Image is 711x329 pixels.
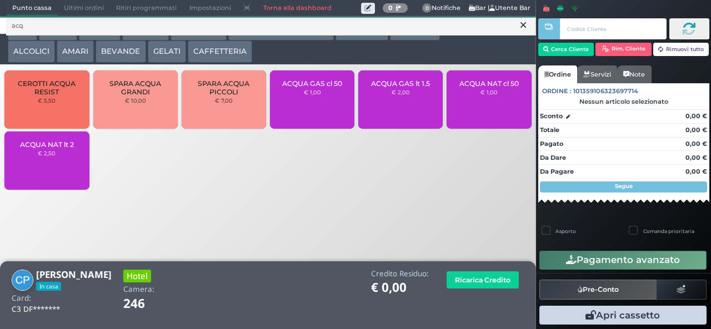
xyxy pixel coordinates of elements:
h4: Credito Residuo: [371,270,429,278]
small: € 2,50 [38,150,56,156]
a: Note [617,65,651,83]
span: Punto cassa [6,1,58,16]
button: Apri cassetto [539,306,707,325]
strong: Sconto [540,112,563,121]
span: Impostazioni [183,1,237,16]
h3: Hotel [123,270,151,282]
button: Rimuovi tutto [653,43,709,56]
b: [PERSON_NAME] [36,268,112,281]
strong: 0,00 € [685,112,707,120]
button: CAFFETTERIA [188,41,252,63]
button: Ricarica Credito [447,271,519,288]
small: € 5,50 [38,97,56,104]
span: ACQUA NAT cl 50 [459,79,519,88]
button: GELATI [148,41,186,63]
span: ACQUA GAS cl 50 [282,79,342,88]
label: Asporto [555,227,576,235]
small: € 10,00 [125,97,146,104]
button: BEVANDE [96,41,146,63]
input: Ricerca articolo [6,17,536,36]
img: Cecilia Pepe [12,270,33,291]
small: € 1,00 [304,89,321,95]
span: 0 [422,3,432,13]
small: € 1,00 [480,89,498,95]
strong: 0,00 € [685,140,707,148]
strong: Da Pagare [540,168,574,175]
span: CEROTTI ACQUA RESIST [14,79,80,96]
span: Ordine : [542,87,572,96]
strong: 0,00 € [685,168,707,175]
span: Ultimi ordini [58,1,110,16]
button: Rim. Cliente [595,43,652,56]
a: Ordine [538,65,577,83]
strong: Pagato [540,140,563,148]
span: SPARA ACQUA GRANDI [102,79,168,96]
small: € 2,00 [392,89,410,95]
span: In casa [36,282,61,291]
button: AMARI [57,41,94,63]
h4: Card: [12,294,31,302]
h4: Camera: [123,285,154,293]
a: Servizi [577,65,617,83]
button: ALCOLICI [8,41,55,63]
input: Codice Cliente [560,18,666,39]
strong: Da Dare [540,154,566,161]
button: Pre-Conto [539,280,657,300]
button: Pagamento avanzato [539,251,707,270]
small: € 7,00 [215,97,233,104]
button: Cerca Cliente [538,43,594,56]
span: Ritiri programmati [110,1,183,16]
div: Nessun articolo selezionato [538,98,709,105]
span: SPARA ACQUA PICCOLI [191,79,257,96]
strong: Segue [615,183,633,190]
b: 0 [388,4,393,12]
strong: Totale [540,126,559,134]
h1: € 0,00 [371,281,429,295]
span: ACQUA NAT lt 2 [20,140,74,149]
label: Comanda prioritaria [643,227,694,235]
strong: 0,00 € [685,154,707,161]
span: ACQUA GAS lt 1.5 [371,79,430,88]
span: 101359106323697714 [573,87,638,96]
h1: 246 [123,297,176,311]
strong: 0,00 € [685,126,707,134]
a: Torna alla dashboard [257,1,337,16]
